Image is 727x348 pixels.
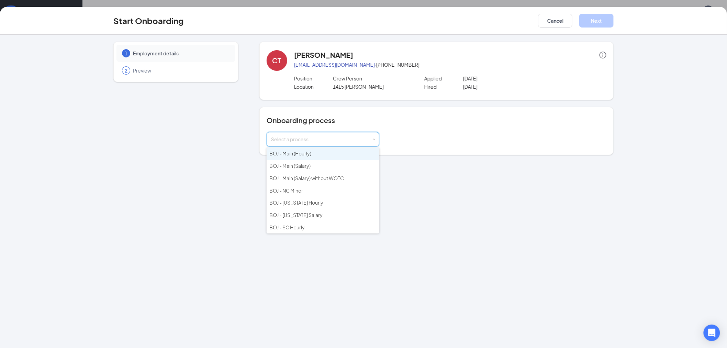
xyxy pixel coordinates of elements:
[294,83,333,90] p: Location
[269,212,323,218] span: BOJ - [US_STATE] Salary
[294,50,353,60] h4: [PERSON_NAME]
[463,75,541,82] p: [DATE]
[538,14,572,28] button: Cancel
[424,75,463,82] p: Applied
[579,14,614,28] button: Next
[133,67,228,74] span: Preview
[704,325,720,341] div: Open Intercom Messenger
[333,83,411,90] p: 1415 [PERSON_NAME]
[269,224,305,230] span: BOJ - SC Hourly
[269,199,323,206] span: BOJ - [US_STATE] Hourly
[267,116,606,125] h4: Onboarding process
[424,83,463,90] p: Hired
[294,62,375,68] a: [EMAIL_ADDRESS][DOMAIN_NAME]
[133,50,228,57] span: Employment details
[333,75,411,82] p: Crew Person
[294,61,606,68] p: · [PHONE_NUMBER]
[272,56,281,65] div: CT
[113,15,184,26] h3: Start Onboarding
[269,187,303,194] span: BOJ - NC Minor
[294,75,333,82] p: Position
[269,150,311,156] span: BOJ - Main (Hourly)
[269,175,344,181] span: BOJ - Main (Salary) without WOTC
[269,163,311,169] span: BOJ - Main (Salary)
[600,52,606,58] span: info-circle
[125,67,127,74] span: 2
[125,50,127,57] span: 1
[463,83,541,90] p: [DATE]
